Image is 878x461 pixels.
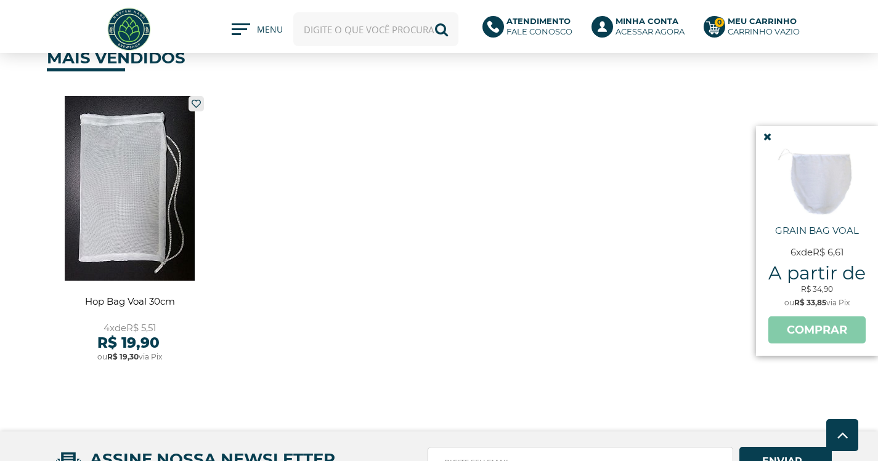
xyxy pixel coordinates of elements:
[728,16,797,26] b: Meu Carrinho
[768,246,866,259] span: de
[591,16,691,43] a: Minha ContaAcessar agora
[768,262,866,284] span: A partir de
[616,16,678,26] b: Minha Conta
[791,246,801,258] strong: 6x
[44,90,217,376] a: Hop Bag Voal 30cm
[293,12,458,46] input: Digite o que você procura
[813,246,843,258] strong: R$ 6,61
[768,316,866,343] a: Comprar
[616,16,685,37] p: Acessar agora
[506,16,572,37] p: Fale conosco
[714,17,725,28] strong: 0
[106,6,152,52] img: Hopfen Haus BrewShop
[47,39,125,71] h4: MAIS VENDIDOS
[257,23,281,42] span: MENU
[768,225,866,237] span: Grain Bag Voal
[768,284,866,294] strong: R$ 34,90
[232,23,281,36] button: MENU
[728,26,800,37] div: Carrinho Vazio
[768,298,866,307] span: ou via Pix
[506,16,571,26] b: Atendimento
[425,12,458,46] button: Buscar
[482,16,579,43] a: AtendimentoFale conosco
[794,298,826,307] strong: R$ 33,85
[775,138,859,218] img: d453590eef.jpg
